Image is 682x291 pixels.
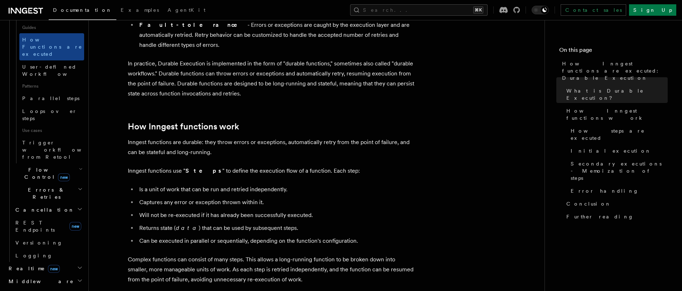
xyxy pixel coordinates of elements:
[13,249,84,262] a: Logging
[19,105,84,125] a: Loops over steps
[13,166,79,181] span: Flow Control
[22,95,79,101] span: Parallel steps
[13,163,84,183] button: Flow Controlnew
[564,210,668,223] a: Further reading
[6,262,84,275] button: Realtimenew
[69,222,81,231] span: new
[571,147,651,154] span: Initial execution
[128,166,414,176] p: Inngest functions use " " to define the execution flow of a function. Each step:
[137,20,414,50] li: - Errors or exceptions are caught by the execution layer and are automatically retried. Retry beh...
[53,7,112,13] span: Documentation
[49,2,116,20] a: Documentation
[19,22,84,33] span: Guides
[629,4,676,16] a: Sign Up
[116,2,163,19] a: Examples
[6,275,84,288] button: Middleware
[568,184,668,197] a: Error handling
[19,33,84,60] a: How Functions are executed
[473,6,483,14] kbd: ⌘K
[568,124,668,144] a: How steps are executed
[128,122,239,132] a: How Inngest functions work
[571,160,668,182] span: Secondary executions - Memoization of steps
[13,186,78,201] span: Errors & Retries
[19,92,84,105] a: Parallel steps
[564,104,668,124] a: How Inngest functions work
[559,57,668,84] a: How Inngest functions are executed: Durable Execution
[15,240,63,246] span: Versioning
[19,125,84,136] span: Use cases
[19,60,84,80] a: User-defined Workflows
[139,21,247,28] strong: Fault-tolerance
[568,144,668,157] a: Initial execution
[561,4,626,16] a: Contact sales
[19,80,84,92] span: Patterns
[571,187,639,194] span: Error handling
[128,137,414,157] p: Inngest functions are durable: they throw errors or exceptions, automatically retry from the poin...
[128,255,414,285] p: Complex functions can consist of many steps. This allows a long-running function to be broken dow...
[562,60,668,82] span: How Inngest functions are executed: Durable Execution
[185,167,222,174] strong: Steps
[532,6,549,14] button: Toggle dark mode
[566,87,668,102] span: What is Durable Execution?
[568,157,668,184] a: Secondary executions - Memoization of steps
[163,2,210,19] a: AgentKit
[566,200,611,207] span: Conclusion
[6,278,74,285] span: Middleware
[13,203,84,216] button: Cancellation
[22,108,77,121] span: Loops over steps
[6,265,60,272] span: Realtime
[564,84,668,104] a: What is Durable Execution?
[137,210,414,220] li: Will not be re-executed if it has already been successfully executed.
[137,223,414,233] li: Returns state ( ) that can be used by subsequent steps.
[137,236,414,246] li: Can be executed in parallel or sequentially, depending on the function's configuration.
[571,127,668,142] span: How steps are executed
[22,140,101,160] span: Trigger workflows from Retool
[137,197,414,207] li: Captures any error or exception thrown within it.
[13,216,84,236] a: REST Endpointsnew
[128,59,414,99] p: In practice, Durable Execution is implemented in the form of "durable functions," sometimes also ...
[137,184,414,194] li: Is a unit of work that can be run and retried independently.
[559,46,668,57] h4: On this page
[564,197,668,210] a: Conclusion
[350,4,488,16] button: Search...⌘K
[15,253,53,258] span: Logging
[22,64,87,77] span: User-defined Workflows
[168,7,205,13] span: AgentKit
[22,37,82,57] span: How Functions are executed
[58,173,70,181] span: new
[13,236,84,249] a: Versioning
[15,220,55,233] span: REST Endpoints
[19,136,84,163] a: Trigger workflows from Retool
[566,213,634,220] span: Further reading
[176,225,199,231] em: data
[13,183,84,203] button: Errors & Retries
[13,206,74,213] span: Cancellation
[48,265,60,273] span: new
[566,107,668,122] span: How Inngest functions work
[121,7,159,13] span: Examples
